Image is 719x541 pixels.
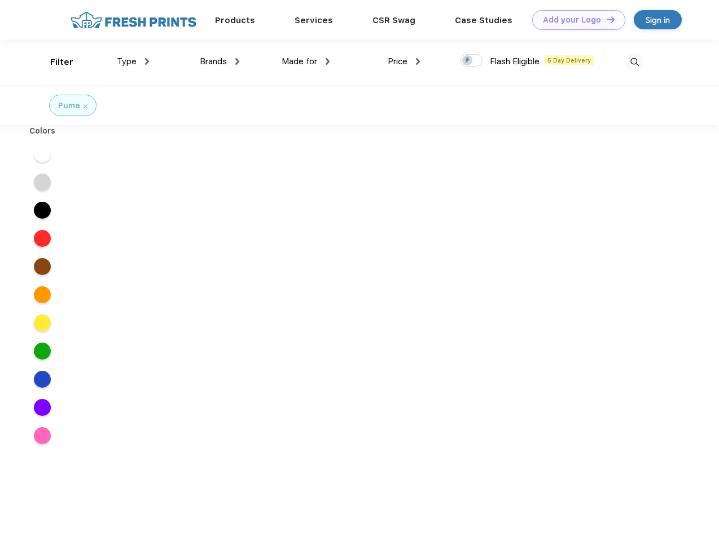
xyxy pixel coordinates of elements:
[388,56,407,66] span: Price
[215,15,255,25] a: Products
[235,58,239,65] img: dropdown.png
[50,56,73,69] div: Filter
[646,14,670,26] div: Sign in
[58,100,80,112] div: Puma
[490,56,540,66] span: Flash Eligible
[607,16,615,23] img: DT
[200,56,227,66] span: Brands
[372,15,415,25] a: CSR Swag
[21,125,64,137] div: Colors
[416,58,420,65] img: dropdown.png
[625,53,644,72] img: desktop_search.svg
[634,10,682,29] a: Sign in
[282,56,317,66] span: Made for
[67,10,200,30] img: fo%20logo%202.webp
[84,104,87,108] img: filter_cancel.svg
[326,58,330,65] img: dropdown.png
[295,15,333,25] a: Services
[543,15,601,25] div: Add your Logo
[145,58,149,65] img: dropdown.png
[117,56,137,66] span: Type
[544,55,594,65] span: 5 Day Delivery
